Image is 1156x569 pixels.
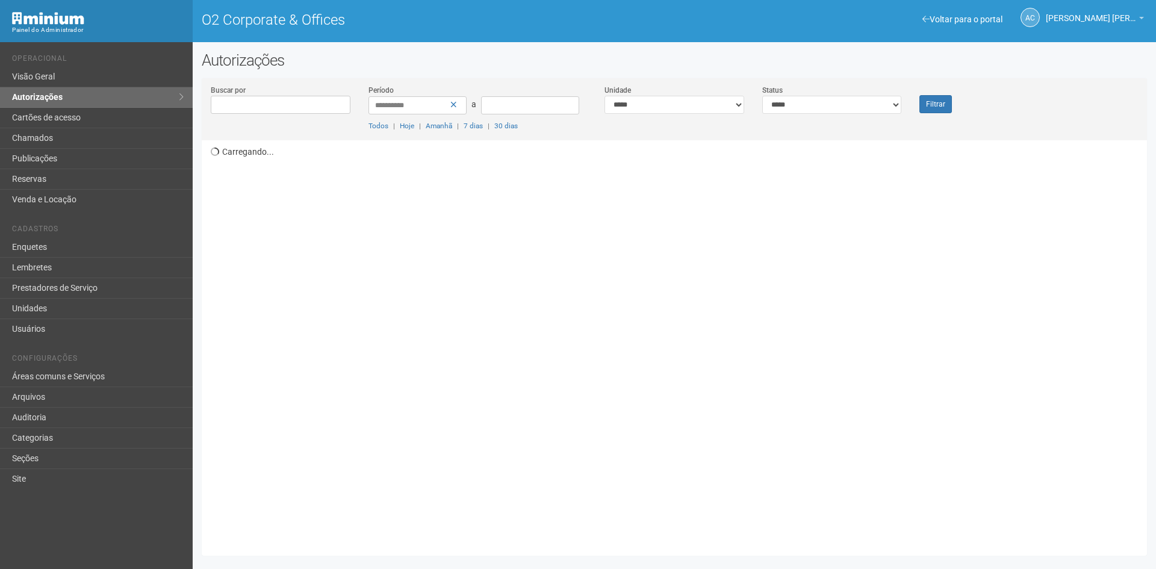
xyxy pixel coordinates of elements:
[919,95,952,113] button: Filtrar
[488,122,489,130] span: |
[1046,2,1136,23] span: Ana Carla de Carvalho Silva
[400,122,414,130] a: Hoje
[202,12,665,28] h1: O2 Corporate & Offices
[211,85,246,96] label: Buscar por
[1046,15,1144,25] a: [PERSON_NAME] [PERSON_NAME]
[922,14,1002,24] a: Voltar para o portal
[604,85,631,96] label: Unidade
[471,99,476,109] span: a
[393,122,395,130] span: |
[12,54,184,67] li: Operacional
[426,122,452,130] a: Amanhã
[419,122,421,130] span: |
[12,225,184,237] li: Cadastros
[368,122,388,130] a: Todos
[12,354,184,367] li: Configurações
[12,25,184,36] div: Painel do Administrador
[1021,8,1040,27] a: AC
[464,122,483,130] a: 7 dias
[494,122,518,130] a: 30 dias
[762,85,783,96] label: Status
[368,85,394,96] label: Período
[211,140,1147,547] div: Carregando...
[202,51,1147,69] h2: Autorizações
[12,12,84,25] img: Minium
[457,122,459,130] span: |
